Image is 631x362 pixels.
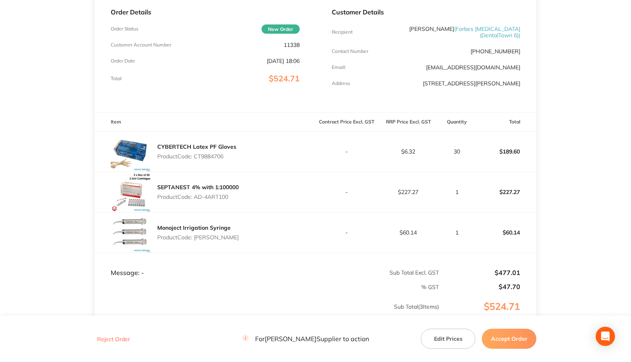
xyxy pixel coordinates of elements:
[440,189,474,195] p: 1
[439,113,475,131] th: Quantity
[332,8,521,16] p: Customer Details
[475,113,536,131] th: Total
[332,49,368,54] p: Contact Number
[596,327,615,346] div: Open Intercom Messenger
[111,172,151,212] img: Yzg3OWhidQ
[440,269,520,276] p: $477.01
[378,148,439,155] p: $6.32
[440,283,520,290] p: $47.70
[284,42,300,48] p: 11338
[111,8,300,16] p: Order Details
[332,81,350,86] p: Address
[111,131,151,172] img: dGExOTFoYQ
[332,29,353,35] p: Recipient
[111,212,151,253] img: cGdpZW53cg
[440,148,474,155] p: 30
[111,42,171,48] p: Customer Account Number
[316,269,439,276] p: Sub Total Excl. GST
[316,189,377,195] p: -
[95,284,439,290] p: % GST
[426,64,520,71] a: [EMAIL_ADDRESS][DOMAIN_NAME]
[262,24,300,34] span: New Order
[332,65,345,70] p: Emaill
[111,76,122,81] p: Total
[267,58,300,64] p: [DATE] 18:06
[471,48,520,55] p: [PHONE_NUMBER]
[316,229,377,236] p: -
[377,113,439,131] th: RRP Price Excl. GST
[242,335,369,343] p: For [PERSON_NAME] Supplier to action
[157,224,231,231] a: Monoject Irrigation Syringe
[111,58,135,64] p: Order Date
[423,80,520,87] p: [STREET_ADDRESS][PERSON_NAME]
[157,194,239,200] p: Product Code: AD-4ART100
[269,73,300,83] span: $524.71
[475,223,536,242] p: $60.14
[475,142,536,161] p: $189.60
[378,189,439,195] p: $227.27
[157,184,239,191] a: SEPTANEST 4% with 1:100000
[157,234,239,241] p: Product Code: [PERSON_NAME]
[316,113,377,131] th: Contract Price Excl. GST
[394,26,520,38] p: [PERSON_NAME]
[95,113,316,131] th: Item
[440,229,474,236] p: 1
[475,182,536,202] p: $227.27
[95,336,132,343] button: Reject Order
[157,153,236,160] p: Product Code: CT9884706
[421,329,475,349] button: Edit Prices
[111,26,138,32] p: Order Status
[95,253,316,277] td: Message: -
[482,329,536,349] button: Accept Order
[157,143,236,150] a: CYBERTECH Latex PF Gloves
[378,229,439,236] p: $60.14
[454,25,520,39] span: ( Forbes [MEDICAL_DATA] (DentalTown 6) )
[440,301,536,328] p: $524.71
[95,303,439,326] p: Sub Total ( 3 Items)
[316,148,377,155] p: -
